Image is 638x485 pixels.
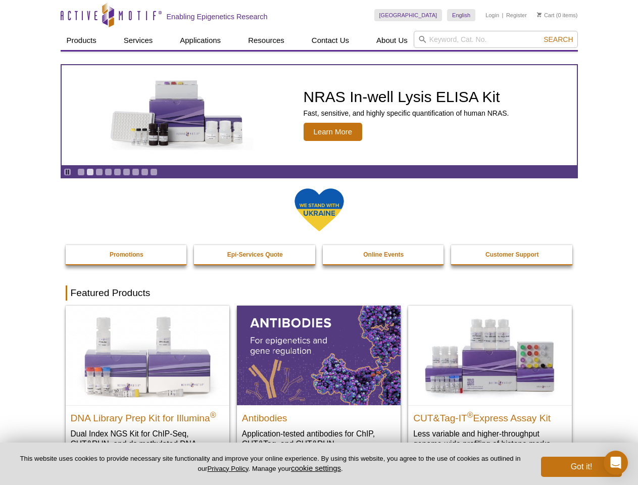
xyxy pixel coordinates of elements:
a: Go to slide 7 [132,168,139,176]
a: Go to slide 3 [95,168,103,176]
a: Epi-Services Quote [194,245,316,264]
input: Keyword, Cat. No. [414,31,578,48]
h2: CUT&Tag-IT Express Assay Kit [413,408,567,423]
a: Applications [174,31,227,50]
strong: Promotions [110,251,143,258]
button: Search [541,35,576,44]
h2: Enabling Epigenetics Research [167,12,268,21]
a: Go to slide 9 [150,168,158,176]
a: Services [118,31,159,50]
button: cookie settings [291,464,341,472]
h2: Antibodies [242,408,396,423]
a: Go to slide 6 [123,168,130,176]
div: Open Intercom Messenger [604,451,628,475]
a: Products [61,31,103,50]
a: Go to slide 1 [77,168,85,176]
a: Contact Us [306,31,355,50]
a: DNA Library Prep Kit for Illumina DNA Library Prep Kit for Illumina® Dual Index NGS Kit for ChIP-... [66,306,229,469]
a: Go to slide 2 [86,168,94,176]
img: All Antibodies [237,306,401,405]
a: Customer Support [451,245,573,264]
a: Resources [242,31,290,50]
img: Your Cart [537,12,542,17]
a: NRAS In-well Lysis ELISA Kit NRAS In-well Lysis ELISA Kit Fast, sensitive, and highly specific qu... [62,65,577,165]
article: NRAS In-well Lysis ELISA Kit [62,65,577,165]
span: Learn More [304,123,363,141]
img: CUT&Tag-IT® Express Assay Kit [408,306,572,405]
a: English [447,9,475,21]
button: Got it! [541,457,622,477]
li: (0 items) [537,9,578,21]
img: We Stand With Ukraine [294,187,345,232]
a: Login [485,12,499,19]
sup: ® [467,410,473,419]
img: NRAS In-well Lysis ELISA Kit [102,80,253,150]
sup: ® [210,410,216,419]
a: Privacy Policy [207,465,248,472]
a: Go to slide 8 [141,168,149,176]
a: CUT&Tag-IT® Express Assay Kit CUT&Tag-IT®Express Assay Kit Less variable and higher-throughput ge... [408,306,572,459]
a: [GEOGRAPHIC_DATA] [374,9,443,21]
h2: Featured Products [66,285,573,301]
p: This website uses cookies to provide necessary site functionality and improve your online experie... [16,454,524,473]
a: Register [506,12,527,19]
p: Dual Index NGS Kit for ChIP-Seq, CUT&RUN, and ds methylated DNA assays. [71,428,224,459]
p: Fast, sensitive, and highly specific quantification of human NRAS. [304,109,509,118]
strong: Epi-Services Quote [227,251,283,258]
p: Application-tested antibodies for ChIP, CUT&Tag, and CUT&RUN. [242,428,396,449]
h2: DNA Library Prep Kit for Illumina [71,408,224,423]
strong: Customer Support [485,251,538,258]
p: Less variable and higher-throughput genome-wide profiling of histone marks​. [413,428,567,449]
a: Online Events [323,245,445,264]
a: Cart [537,12,555,19]
a: All Antibodies Antibodies Application-tested antibodies for ChIP, CUT&Tag, and CUT&RUN. [237,306,401,459]
h2: NRAS In-well Lysis ELISA Kit [304,89,509,105]
a: Toggle autoplay [64,168,71,176]
a: Go to slide 4 [105,168,112,176]
a: About Us [370,31,414,50]
span: Search [544,35,573,43]
li: | [502,9,504,21]
img: DNA Library Prep Kit for Illumina [66,306,229,405]
strong: Online Events [363,251,404,258]
a: Promotions [66,245,188,264]
a: Go to slide 5 [114,168,121,176]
